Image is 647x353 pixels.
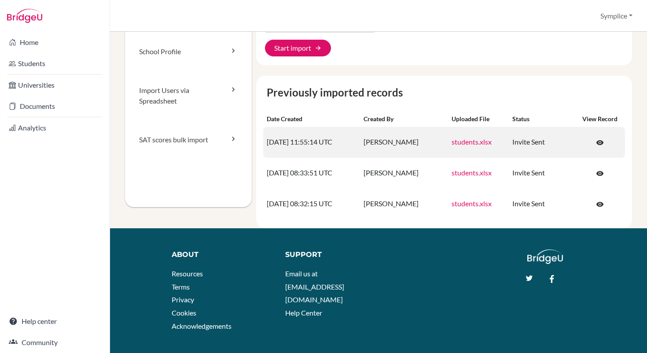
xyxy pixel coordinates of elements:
[125,120,252,159] a: SAT scores bulk import
[596,7,636,24] button: Symplice
[360,189,448,219] td: [PERSON_NAME]
[263,127,360,158] td: [DATE] 11:55:14 UTC
[7,9,42,23] img: Bridge-U
[2,55,108,72] a: Students
[2,334,108,351] a: Community
[596,139,604,147] span: visibility
[125,71,252,120] a: Import Users via Spreadsheet
[263,158,360,189] td: [DATE] 08:33:51 UTC
[2,97,108,115] a: Documents
[452,137,492,146] a: students.xlsx
[172,295,194,304] a: Privacy
[452,168,492,177] a: students.xlsx
[596,201,604,208] span: visibility
[452,199,492,208] a: students.xlsx
[263,85,625,100] caption: Previously imported records
[587,196,613,212] a: Click to open the record on its current state
[172,269,203,278] a: Resources
[509,111,575,127] th: Status
[587,165,613,182] a: Click to open the record on its current state
[315,45,322,52] span: arrow_forward
[360,158,448,189] td: [PERSON_NAME]
[587,134,613,151] a: Click to open the record on its current state
[172,249,265,260] div: About
[575,111,625,127] th: View record
[265,40,331,56] button: Start import
[172,282,190,291] a: Terms
[448,111,509,127] th: Uploaded file
[2,312,108,330] a: Help center
[509,158,575,189] td: Invite Sent
[172,308,196,317] a: Cookies
[2,119,108,137] a: Analytics
[360,111,448,127] th: Created by
[509,127,575,158] td: Invite Sent
[285,249,370,260] div: Support
[509,189,575,219] td: Invite Sent
[596,170,604,178] span: visibility
[2,33,108,51] a: Home
[172,322,232,330] a: Acknowledgements
[285,269,344,304] a: Email us at [EMAIL_ADDRESS][DOMAIN_NAME]
[263,189,360,219] td: [DATE] 08:32:15 UTC
[2,76,108,94] a: Universities
[360,127,448,158] td: [PERSON_NAME]
[285,308,322,317] a: Help Center
[125,32,252,71] a: School Profile
[263,111,360,127] th: Date created
[527,249,563,264] img: logo_white@2x-f4f0deed5e89b7ecb1c2cc34c3e3d731f90f0f143d5ea2071677605dd97b5244.png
